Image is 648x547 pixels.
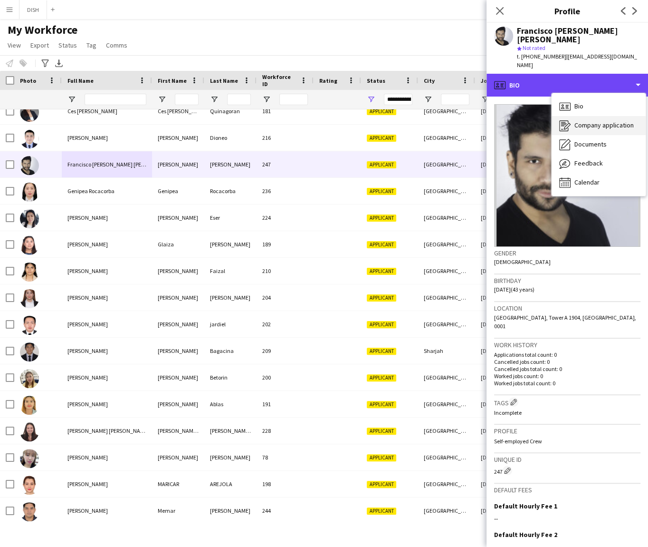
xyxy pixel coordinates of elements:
app-action-btn: Export XLSX [53,58,65,69]
div: [DATE] [475,338,532,364]
div: [GEOGRAPHIC_DATA] [418,498,475,524]
div: [DATE] [475,178,532,204]
img: Maria debura Fernandez [20,449,39,468]
input: Workforce ID Filter Input [279,94,308,105]
span: [PERSON_NAME] [67,480,108,488]
span: First Name [158,77,187,84]
div: 244 [257,498,314,524]
div: MARICAR [152,471,204,497]
div: AREJOLA [204,471,257,497]
span: [PERSON_NAME] [67,347,108,354]
div: 236 [257,178,314,204]
div: 198 [257,471,314,497]
span: Applicant [367,374,396,381]
img: Memar Tolentino [20,502,39,521]
div: 181 [257,98,314,124]
span: Last Name [210,77,238,84]
a: Tag [83,39,100,51]
button: Open Filter Menu [210,95,219,104]
span: Not rated [523,44,545,51]
span: Company application [574,121,634,129]
div: [GEOGRAPHIC_DATA] [418,178,475,204]
button: Open Filter Menu [262,95,271,104]
span: Status [58,41,77,49]
img: Glaiza Mendoza [20,236,39,255]
button: Open Filter Menu [367,95,375,104]
p: Cancelled jobs count: 0 [494,358,640,365]
div: [GEOGRAPHIC_DATA] [418,364,475,391]
input: Full Name Filter Input [85,94,146,105]
div: [GEOGRAPHIC_DATA] [418,205,475,231]
div: 200 [257,364,314,391]
span: [PERSON_NAME] [67,374,108,381]
div: [GEOGRAPHIC_DATA] [418,391,475,417]
div: [DATE] [475,98,532,124]
div: [GEOGRAPHIC_DATA] [418,471,475,497]
span: [PERSON_NAME] [67,400,108,408]
div: [PERSON_NAME] [152,125,204,151]
img: John Michael Bagacina [20,342,39,361]
div: [PERSON_NAME] [152,205,204,231]
h3: Default Hourly Fee 2 [494,530,557,539]
div: 189 [257,231,314,257]
h3: Location [494,304,640,313]
p: Worked jobs count: 0 [494,372,640,380]
div: [PERSON_NAME] [204,231,257,257]
span: Applicant [367,188,396,195]
div: [DATE] [475,231,532,257]
span: [DEMOGRAPHIC_DATA] [494,258,551,265]
img: Jasmin de castro [20,289,39,308]
div: [PERSON_NAME] [PERSON_NAME] [152,418,204,444]
img: Daryl Dioneo [20,129,39,148]
span: Bio [574,102,583,110]
div: [GEOGRAPHIC_DATA] [418,98,475,124]
img: Crew avatar or photo [494,104,640,247]
div: 224 [257,205,314,231]
h3: Birthday [494,276,640,285]
span: Photo [20,77,36,84]
span: My Workforce [8,23,77,37]
span: Applicant [367,268,396,275]
div: [PERSON_NAME] [152,444,204,470]
div: [PERSON_NAME] [PERSON_NAME] [204,418,257,444]
span: Ces [PERSON_NAME] [67,107,117,115]
span: Applicant [367,215,396,222]
span: Applicant [367,108,396,115]
div: 210 [257,258,314,284]
span: Applicant [367,401,396,408]
div: [PERSON_NAME] [204,498,257,524]
span: Status [367,77,385,84]
p: Cancelled jobs total count: 0 [494,365,640,372]
p: Applications total count: 0 [494,351,640,358]
span: Full Name [67,77,94,84]
div: [DATE] [475,364,532,391]
span: [PERSON_NAME] [67,134,108,141]
button: Open Filter Menu [67,95,76,104]
div: 191 [257,391,314,417]
div: Feedback [552,154,646,173]
span: Applicant [367,481,396,488]
div: Dioneo [204,125,257,151]
span: Francisco [PERSON_NAME] [PERSON_NAME] [67,161,174,168]
div: [PERSON_NAME] [152,391,204,417]
span: Feedback [574,159,603,167]
div: -- [494,514,640,523]
div: [DATE] [475,471,532,497]
h3: Profile [494,427,640,435]
img: Juliet Ablas [20,396,39,415]
h3: Unique ID [494,455,640,464]
div: 78 [257,444,314,470]
div: 228 [257,418,314,444]
h3: Default Hourly Fee 1 [494,502,557,510]
input: First Name Filter Input [175,94,199,105]
div: 202 [257,311,314,337]
div: [PERSON_NAME] [204,444,257,470]
span: Applicant [367,348,396,355]
span: Export [30,41,49,49]
div: [GEOGRAPHIC_DATA] [418,418,475,444]
h3: Profile [486,5,648,17]
span: Joined [481,77,499,84]
div: [GEOGRAPHIC_DATA] [418,284,475,311]
p: Worked jobs total count: 0 [494,380,640,387]
div: [DATE] [475,498,532,524]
